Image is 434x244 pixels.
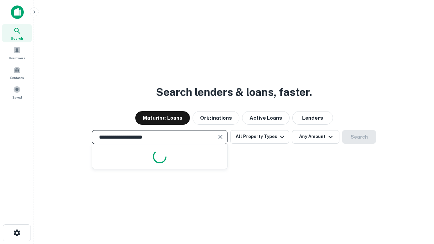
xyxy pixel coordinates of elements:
[12,95,22,100] span: Saved
[135,111,190,125] button: Maturing Loans
[400,168,434,201] iframe: Chat Widget
[9,55,25,61] span: Borrowers
[2,44,32,62] a: Borrowers
[2,83,32,101] a: Saved
[2,63,32,82] a: Contacts
[10,75,24,80] span: Contacts
[230,130,289,144] button: All Property Types
[242,111,290,125] button: Active Loans
[292,130,339,144] button: Any Amount
[292,111,333,125] button: Lenders
[11,36,23,41] span: Search
[156,84,312,100] h3: Search lenders & loans, faster.
[193,111,239,125] button: Originations
[11,5,24,19] img: capitalize-icon.png
[216,132,225,142] button: Clear
[2,24,32,42] a: Search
